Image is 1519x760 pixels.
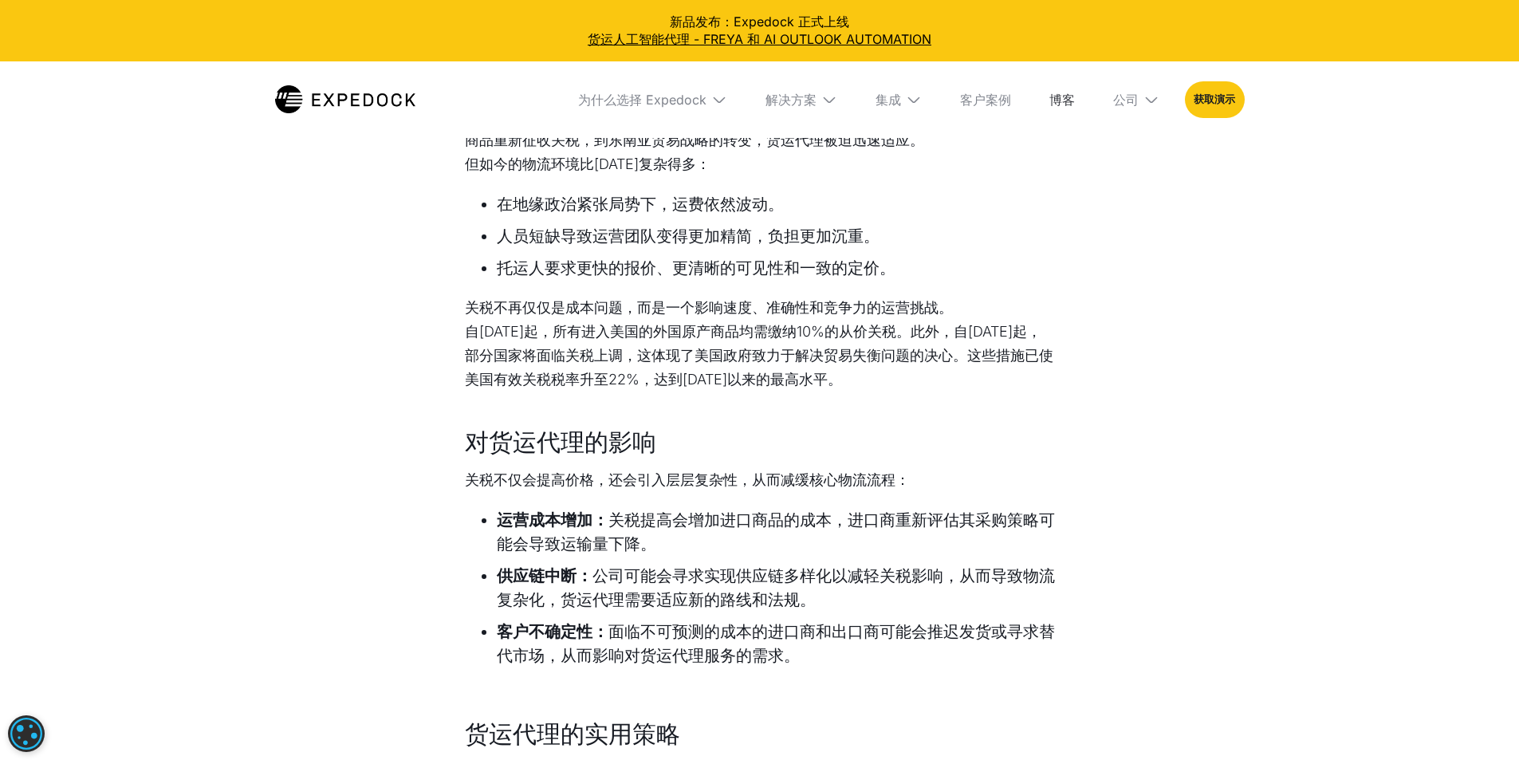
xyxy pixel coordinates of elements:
[578,92,706,108] font: 为什么选择 Expedock
[465,299,953,316] font: 关税不再仅仅是成本问题，而是一个影响速度、准确性和竞争力的运营挑战。
[497,622,608,641] font: 客户不确定性：
[1185,81,1244,118] a: 获取演示
[497,566,1055,609] font: 公司可能会寻求实现供应链多样化以减轻关税影响，从而导致物流复杂化，货运代理需要适应新的路线和法规。
[497,258,895,278] font: 托运人要求更快的报价、更清晰的可见性和一致的定价。
[497,226,880,246] font: 人员短缺导致运营团队变得更加精简，负担更加沉重。
[465,471,910,488] font: 关税不仅会提高价格，还会引入层层复杂性，从而减缓核心物流流程：
[670,14,849,30] font: 新品发布：Expedock 正式上线
[465,719,680,748] font: 货运代理的实用策略
[1237,588,1519,760] div: 聊天小组件
[1194,93,1235,105] font: 获取演示
[497,195,784,214] font: 在地缘政治紧张局势下，运费依然波动。
[863,61,935,138] div: 集成
[565,61,740,138] div: 为什么选择 Expedock
[588,31,931,47] font: 货运人工智能代理 - FREYA 和 AI OUTLOOK AUTOMATION
[465,427,656,456] font: 对货运代理的影响
[1237,588,1519,760] iframe: 聊天小部件
[753,61,850,138] div: 解决方案
[497,510,608,530] font: 运营成本增加：
[497,622,1055,665] font: 面临不可预测的成本的进口商和出口商可能会推迟发货或寻求替代市场，从而影响对货运代理服务的需求。
[1113,92,1139,108] font: 公司
[765,92,817,108] font: 解决方案
[497,566,592,585] font: 供应链中断：
[876,92,901,108] font: 集成
[960,92,1011,108] font: 客户案例
[465,156,710,172] font: 但如今的物流环境比[DATE]复杂得多：
[465,323,1053,388] font: 自[DATE]起，所有进入美国的外国原产商品均需缴纳10%的从价关税。此外，自[DATE]起，部分国家将面临关税上调，这体现了美国政府致力于解决贸易失衡问题的决心。这些措施已使美国有效关税税率升...
[1037,61,1088,138] a: 博客
[947,61,1024,138] a: 客户案例
[497,510,1055,553] font: 关税提高会增加进口商品的成本，进口商重新评估其采购策略可能会导致运输量下降。
[1049,92,1075,108] font: 博客
[1100,61,1172,138] div: 公司
[13,30,1506,48] a: 货运人工智能代理 - FREYA 和 AI OUTLOOK AUTOMATION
